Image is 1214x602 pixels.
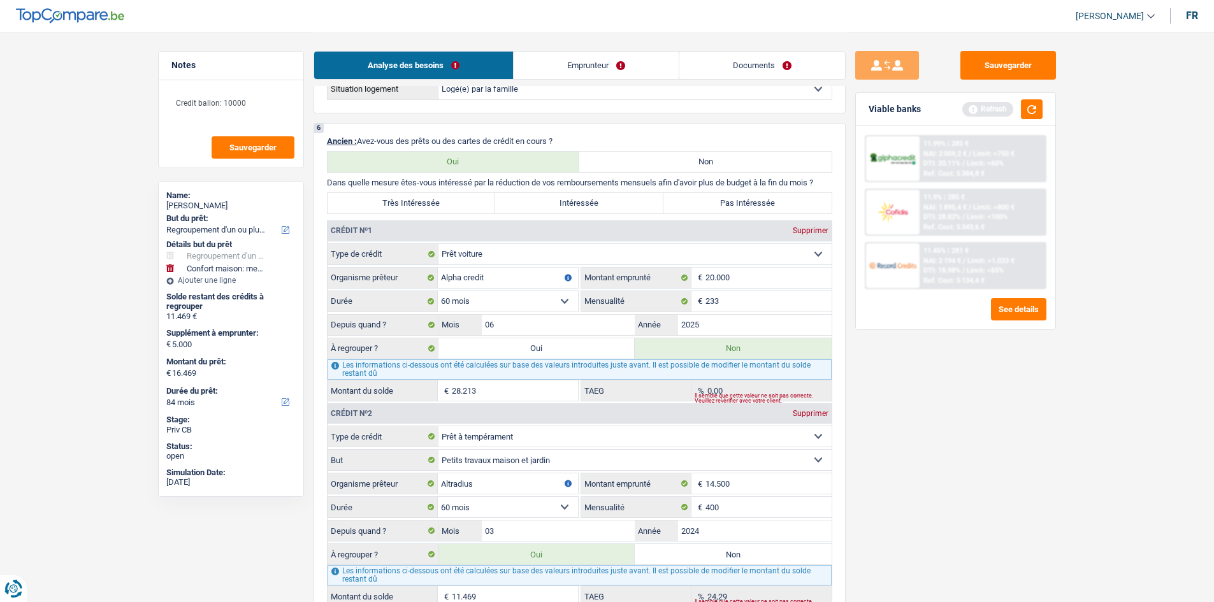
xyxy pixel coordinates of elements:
[438,380,452,401] span: €
[581,268,691,288] label: Montant emprunté
[16,8,124,24] img: TopCompare Logo
[923,223,985,231] div: Ref. Cost: 5 343,6 €
[328,315,438,335] label: Depuis quand ?
[963,257,965,265] span: /
[923,276,985,285] div: Ref. Cost: 5 134,4 €
[923,247,969,255] div: 11.45% | 281 €
[923,159,960,168] span: DTI: 20.11%
[328,268,438,288] label: Organisme prêteur
[327,178,832,187] p: Dans quelle mesure êtes-vous intéressé par la réduction de vos remboursements mensuels afin d'avo...
[166,441,296,452] div: Status:
[438,338,635,359] label: Oui
[678,520,832,541] input: AAAA
[869,104,921,115] div: Viable banks
[328,520,438,541] label: Depuis quand ?
[790,410,832,417] div: Supprimer
[328,359,832,380] div: Les informations ci-dessous ont été calculées sur base des valeurs introduites juste avant. Il es...
[438,544,635,564] label: Oui
[962,102,1013,116] div: Refresh
[171,60,291,71] h5: Notes
[962,266,965,275] span: /
[514,52,679,79] a: Emprunteur
[328,193,496,213] label: Très Intéressée
[967,266,1004,275] span: Limit: <65%
[328,152,580,172] label: Oui
[482,315,635,335] input: MM
[691,291,705,312] span: €
[581,473,691,494] label: Montant emprunté
[438,315,482,335] label: Mois
[869,254,916,277] img: Record Credits
[679,52,845,79] a: Documents
[691,473,705,494] span: €
[923,203,967,211] span: NAI: 1 895,4 €
[581,497,691,517] label: Mensualité
[482,520,635,541] input: MM
[166,292,296,312] div: Solde restant des crédits à regrouper
[1066,6,1155,27] a: [PERSON_NAME]
[1186,10,1198,22] div: fr
[328,338,438,359] label: À regrouper ?
[328,450,438,470] label: But
[328,497,438,517] label: Durée
[923,140,969,148] div: 11.99% | 285 €
[923,193,965,201] div: 11.9% | 285 €
[967,159,1004,168] span: Limit: <60%
[581,291,691,312] label: Mensualité
[635,520,678,541] label: Année
[229,143,277,152] span: Sauvegarder
[328,473,438,494] label: Organisme prêteur
[962,159,965,168] span: /
[166,451,296,461] div: open
[579,152,832,172] label: Non
[635,315,678,335] label: Année
[166,368,171,378] span: €
[923,266,960,275] span: DTI: 18.98%
[691,497,705,517] span: €
[328,291,438,312] label: Durée
[166,386,293,396] label: Durée du prêt:
[328,227,375,234] div: Crédit nº1
[923,150,967,158] span: NAI: 2 059,2 €
[327,136,832,146] p: Avez-vous des prêts ou des cartes de crédit en cours ?
[314,52,513,79] a: Analyse des besoins
[327,136,357,146] span: Ancien :
[328,565,832,585] div: Les informations ci-dessous ont été calculées sur base des valeurs introduites juste avant. Il es...
[581,380,691,401] label: TAEG
[328,244,438,264] label: Type de crédit
[166,468,296,478] div: Simulation Date:
[991,298,1046,320] button: See details
[438,520,482,541] label: Mois
[663,193,832,213] label: Pas Intéressée
[973,150,1015,158] span: Limit: >750 €
[166,312,296,322] div: 11.469 €
[166,276,296,285] div: Ajouter une ligne
[678,315,832,335] input: AAAA
[166,357,293,367] label: Montant du prêt:
[923,169,985,178] div: Ref. Cost: 5 384,8 €
[328,380,438,401] label: Montant du solde
[166,328,293,338] label: Supplément à emprunter:
[790,227,832,234] div: Supprimer
[328,544,438,564] label: À regrouper ?
[869,200,916,224] img: Cofidis
[328,410,375,417] div: Crédit nº2
[166,240,296,250] div: Détails but du prêt
[635,338,832,359] label: Non
[166,477,296,487] div: [DATE]
[969,203,971,211] span: /
[328,426,438,447] label: Type de crédit
[166,425,296,435] div: Priv CB
[923,257,961,265] span: NAI: 2 194 €
[495,193,663,213] label: Intéressée
[314,124,324,133] div: 6
[166,415,296,425] div: Stage:
[166,190,296,201] div: Name:
[962,213,965,221] span: /
[327,78,438,99] th: Situation logement
[212,136,294,159] button: Sauvegarder
[967,213,1008,221] span: Limit: <100%
[635,544,832,564] label: Non
[967,257,1015,265] span: Limit: >1.033 €
[166,201,296,211] div: [PERSON_NAME]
